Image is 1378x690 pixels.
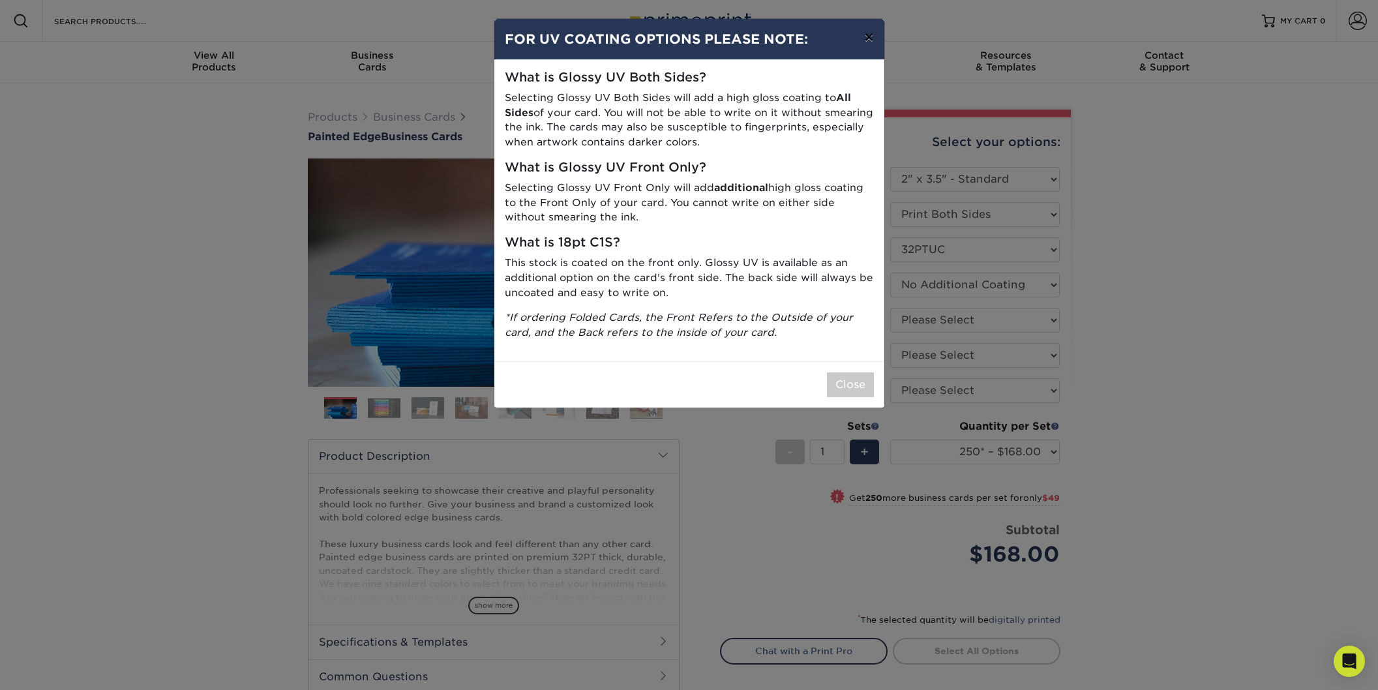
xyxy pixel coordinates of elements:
[505,29,874,49] h4: FOR UV COATING OPTIONS PLEASE NOTE:
[505,311,853,338] i: *If ordering Folded Cards, the Front Refers to the Outside of your card, and the Back refers to t...
[827,372,874,397] button: Close
[505,256,874,300] p: This stock is coated on the front only. Glossy UV is available as an additional option on the car...
[505,181,874,225] p: Selecting Glossy UV Front Only will add high gloss coating to the Front Only of your card. You ca...
[854,19,884,55] button: ×
[505,235,874,250] h5: What is 18pt C1S?
[714,181,768,194] strong: additional
[505,70,874,85] h5: What is Glossy UV Both Sides?
[1334,646,1365,677] div: Open Intercom Messenger
[505,91,874,150] p: Selecting Glossy UV Both Sides will add a high gloss coating to of your card. You will not be abl...
[505,160,874,175] h5: What is Glossy UV Front Only?
[505,91,851,119] strong: All Sides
